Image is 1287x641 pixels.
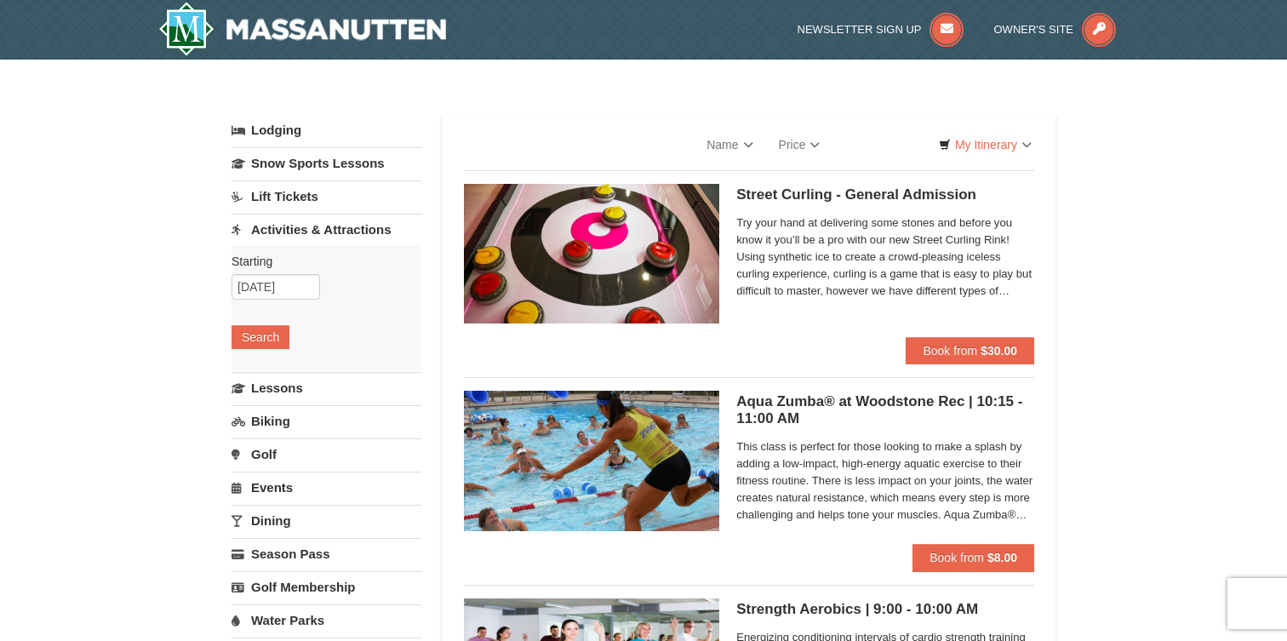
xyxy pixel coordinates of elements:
a: Biking [232,405,421,437]
a: Massanutten Resort [158,2,446,56]
span: Newsletter Sign Up [798,23,922,36]
h5: Street Curling - General Admission [736,186,1034,203]
a: Dining [232,505,421,536]
img: 15390471-88-44377514.jpg [464,184,719,323]
span: Try your hand at delivering some stones and before you know it you’ll be a pro with our new Stree... [736,215,1034,300]
a: Snow Sports Lessons [232,147,421,179]
a: Price [766,128,833,162]
a: Golf [232,438,421,470]
img: 6619873-163-638d4898.jpg [464,391,719,530]
button: Search [232,325,289,349]
strong: $8.00 [987,551,1017,564]
span: This class is perfect for those looking to make a splash by adding a low-impact, high-energy aqua... [736,438,1034,524]
a: Name [694,128,765,162]
a: Owner's Site [994,23,1117,36]
a: Water Parks [232,604,421,636]
img: Massanutten Resort Logo [158,2,446,56]
button: Book from $8.00 [912,544,1034,571]
a: Events [232,472,421,503]
button: Book from $30.00 [906,337,1034,364]
label: Starting [232,253,409,270]
a: Lift Tickets [232,180,421,212]
h5: Strength Aerobics | 9:00 - 10:00 AM [736,601,1034,618]
span: Owner's Site [994,23,1074,36]
span: Book from [923,344,977,358]
a: Lessons [232,372,421,403]
span: Book from [929,551,984,564]
a: Lodging [232,115,421,146]
a: Golf Membership [232,571,421,603]
strong: $30.00 [981,344,1017,358]
a: My Itinerary [928,132,1043,157]
a: Season Pass [232,538,421,569]
h5: Aqua Zumba® at Woodstone Rec | 10:15 - 11:00 AM [736,393,1034,427]
a: Activities & Attractions [232,214,421,245]
a: Newsletter Sign Up [798,23,964,36]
